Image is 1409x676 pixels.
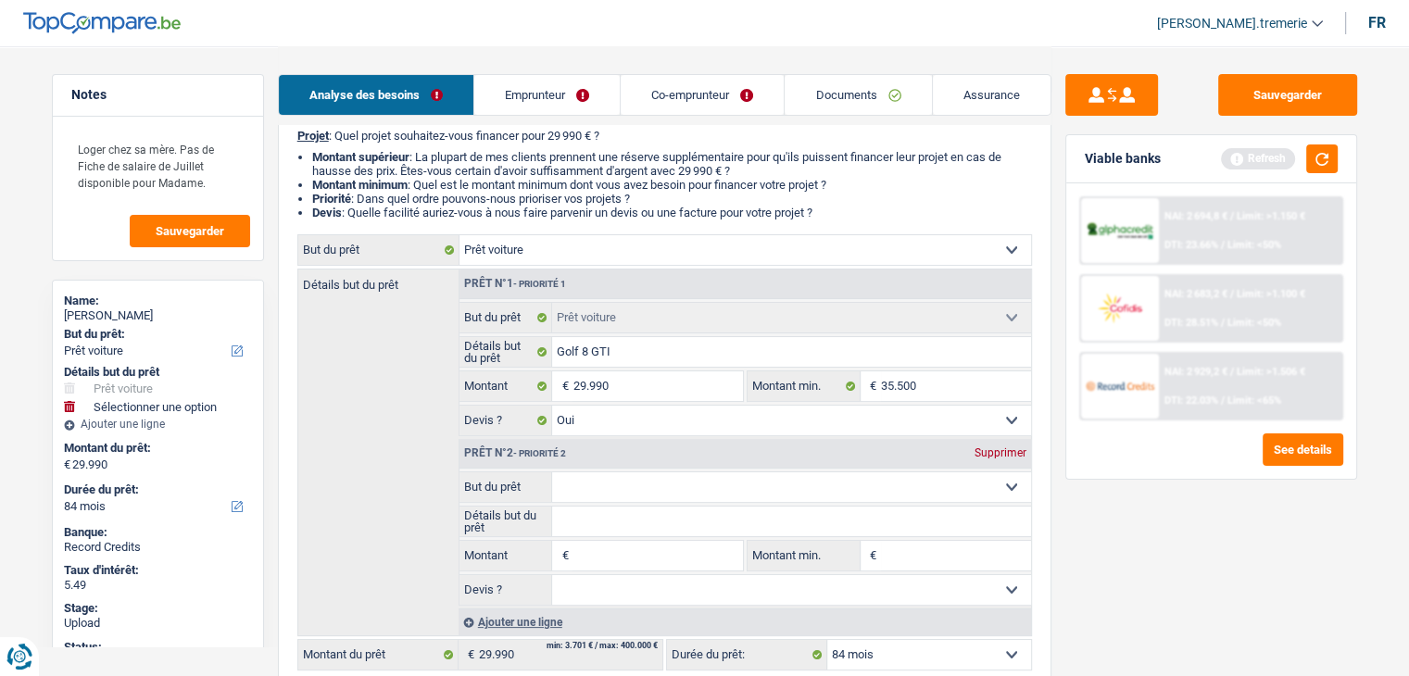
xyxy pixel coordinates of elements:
[1164,210,1227,222] span: NAI: 2 694,8 €
[1221,148,1295,169] div: Refresh
[64,418,252,431] div: Ajouter une ligne
[748,541,861,570] label: Montant min.
[1086,220,1154,242] img: AlphaCredit
[298,235,459,265] label: But du prêt
[298,269,459,291] label: Détails but du prêt
[1221,239,1225,251] span: /
[1230,366,1234,378] span: /
[552,541,572,570] span: €
[312,150,409,164] strong: Montant supérieur
[64,457,70,472] span: €
[64,294,252,308] div: Name:
[279,75,473,115] a: Analyse des besoins
[156,225,224,237] span: Sauvegarder
[1227,394,1281,407] span: Limit: <65%
[970,447,1031,458] div: Supprimer
[459,472,553,502] label: But du prêt
[1237,366,1305,378] span: Limit: >1.506 €
[1142,8,1323,39] a: [PERSON_NAME].tremerie
[459,640,479,670] span: €
[130,215,250,247] button: Sauvegarder
[513,448,566,458] span: - Priorité 2
[64,441,248,456] label: Montant du prêt:
[459,303,553,332] label: But du prêt
[1221,394,1225,407] span: /
[1086,291,1154,325] img: Cofidis
[1237,288,1305,300] span: Limit: >1.100 €
[312,206,342,219] span: Devis
[23,12,181,34] img: TopCompare Logo
[1164,366,1227,378] span: NAI: 2 929,2 €
[861,371,881,401] span: €
[1218,74,1357,116] button: Sauvegarder
[64,540,252,555] div: Record Credits
[312,192,351,206] strong: Priorité
[312,150,1032,178] li: : La plupart de mes clients prennent une réserve supplémentaire pour qu'ils puissent financer leu...
[1221,317,1225,329] span: /
[64,578,252,593] div: 5.49
[861,541,881,570] span: €
[312,178,1032,192] li: : Quel est le montant minimum dont vous avez besoin pour financer votre projet ?
[64,640,252,655] div: Status:
[1237,210,1305,222] span: Limit: >1.150 €
[1086,369,1154,403] img: Record Credits
[1230,210,1234,222] span: /
[621,75,784,115] a: Co-emprunteur
[297,129,329,143] span: Projet
[1227,239,1281,251] span: Limit: <50%
[64,327,248,342] label: But du prêt:
[1227,317,1281,329] span: Limit: <50%
[785,75,931,115] a: Documents
[459,541,553,570] label: Montant
[298,640,459,670] label: Montant du prêt
[297,129,1032,143] p: : Quel projet souhaitez-vous financer pour 29 990 € ?
[513,279,566,289] span: - Priorité 1
[64,563,252,578] div: Taux d'intérêt:
[1157,16,1307,31] span: [PERSON_NAME].tremerie
[312,178,408,192] strong: Montant minimum
[1263,433,1343,466] button: See details
[1164,288,1227,300] span: NAI: 2 683,2 €
[64,365,252,380] div: Détails but du prêt
[64,482,248,497] label: Durée du prêt:
[312,192,1032,206] li: : Dans quel ordre pouvons-nous prioriser vos projets ?
[64,616,252,631] div: Upload
[933,75,1050,115] a: Assurance
[1164,239,1218,251] span: DTI: 23.66%
[552,371,572,401] span: €
[459,371,553,401] label: Montant
[459,447,571,459] div: Prêt n°2
[459,278,571,290] div: Prêt n°1
[1164,394,1218,407] span: DTI: 22.03%
[64,308,252,323] div: [PERSON_NAME]
[71,87,245,103] h5: Notes
[459,507,553,536] label: Détails but du prêt
[1164,317,1218,329] span: DTI: 28.51%
[1085,151,1161,167] div: Viable banks
[459,406,553,435] label: Devis ?
[64,525,252,540] div: Banque:
[547,642,658,650] div: min: 3.701 € / max: 400.000 €
[1368,14,1386,31] div: fr
[1230,288,1234,300] span: /
[312,206,1032,219] li: : Quelle facilité auriez-vous à nous faire parvenir un devis ou une facture pour votre projet ?
[474,75,620,115] a: Emprunteur
[459,337,553,367] label: Détails but du prêt
[64,601,252,616] div: Stage:
[459,575,553,605] label: Devis ?
[748,371,861,401] label: Montant min.
[667,640,827,670] label: Durée du prêt:
[459,608,1031,635] div: Ajouter une ligne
